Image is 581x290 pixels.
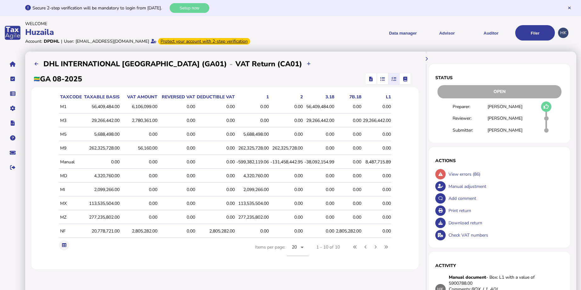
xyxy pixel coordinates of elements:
[159,94,195,100] div: Reversed VAT
[304,131,334,137] div: 0.00
[236,173,269,179] div: 4,320,760.00
[197,94,235,100] div: Deductible VAT
[304,118,334,123] div: 29,266,442.00
[236,159,269,165] div: -599,382,119.06
[121,104,157,110] div: 6,106,099.00
[270,104,303,110] div: 0.00
[59,169,82,183] td: MD
[59,225,82,238] td: NF
[447,168,564,180] div: View errors (86)
[541,101,551,112] button: Mark as draft
[427,25,467,41] button: Shows a dropdown of VAT Advisor options
[363,228,391,234] div: 0.00
[292,244,297,250] span: 20
[381,242,391,252] button: Last page
[567,6,572,10] button: Hide message
[236,200,269,206] div: 113,535,504.00
[383,25,423,41] button: Shows a dropdown of Data manager options
[255,238,309,263] div: Items per page:
[304,187,334,193] div: 0.00
[83,159,120,165] div: 0.00
[32,5,168,11] div: Secure 2-step verification will be mandatory to login from [DATE].
[121,145,157,151] div: 56,160.00
[304,94,334,100] div: 3.18
[336,173,361,179] div: 0.00
[6,72,19,85] button: Tasks
[197,118,235,123] div: 0.00
[83,173,120,179] div: 4,320,760.00
[83,94,120,100] div: Taxable basis
[83,228,120,234] div: 20,778,721.00
[59,142,82,155] td: M9
[421,53,432,64] button: Hide
[304,59,314,69] button: Upload transactions
[59,211,82,224] td: MZ
[363,131,391,137] div: 0.00
[121,118,157,123] div: 2,780,361.00
[270,228,303,234] div: 0.00
[447,205,564,217] div: Print return
[59,114,82,127] td: M3
[304,200,334,206] div: 0.00
[435,205,446,216] button: Open printable view of return.
[170,3,209,13] button: Setup now
[6,161,19,174] button: Sign out
[197,214,235,220] div: 0.00
[197,173,235,179] div: 0.00
[83,118,120,123] div: 29,266,442.00
[236,145,269,151] div: 262,325,728.00
[235,59,302,69] h2: VAT Return (CA01)
[435,263,564,269] h1: Activity
[270,94,303,100] div: 2
[121,131,157,137] div: 0.00
[336,145,361,151] div: 0.00
[6,117,19,130] button: Developer hub links
[363,104,391,110] div: 0.00
[159,187,195,193] div: 0.00
[304,159,334,165] div: -38,092,154.99
[151,39,156,43] i: Email verified
[159,173,195,179] div: 0.00
[304,173,334,179] div: 0.00
[437,85,561,98] div: Open
[363,159,391,165] div: 8,487,715.89
[83,145,120,151] div: 262,325,728.00
[59,240,69,250] button: Export table data to Excel
[447,229,564,241] div: Check VAT numbers
[270,145,303,151] div: 262,325,728.00
[83,187,120,193] div: 2,099,266.00
[236,131,269,137] div: 5,688,498.00
[159,228,195,234] div: 0.00
[363,118,391,123] div: 29,266,442.00
[59,128,82,141] td: M5
[558,28,568,38] div: Profile settings
[363,145,391,151] div: 0.00
[377,73,388,85] mat-button-toggle: Reconcilliation view by document
[287,238,309,263] mat-form-field: Change page size
[336,187,361,193] div: 0.00
[159,145,195,151] div: 0.00
[121,214,157,220] div: 0.00
[270,131,303,137] div: 0.00
[197,159,235,165] div: 0.00
[270,118,303,123] div: 0.00
[304,104,334,110] div: 56,409,484.00
[6,146,19,159] button: Raise a support ticket
[336,131,361,137] div: 0.00
[449,274,543,286] div: - Box: L1 with a value of 5900788.00
[43,59,227,69] h2: DHL INTERNATIONAL [GEOGRAPHIC_DATA] (GA01)
[59,197,82,210] td: MX
[363,94,391,100] div: L1
[336,228,361,234] div: 2,805,282.00
[197,200,235,206] div: 0.00
[236,94,269,100] div: 1
[270,187,303,193] div: 0.00
[270,159,303,165] div: -131,458,442.95
[121,159,157,165] div: 0.00
[336,94,361,100] div: 7b.18
[350,242,360,252] button: First page
[435,158,564,164] h1: Actions
[121,173,157,179] div: 0.00
[83,104,120,110] div: 56,409,484.00
[121,94,157,100] div: VAT amount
